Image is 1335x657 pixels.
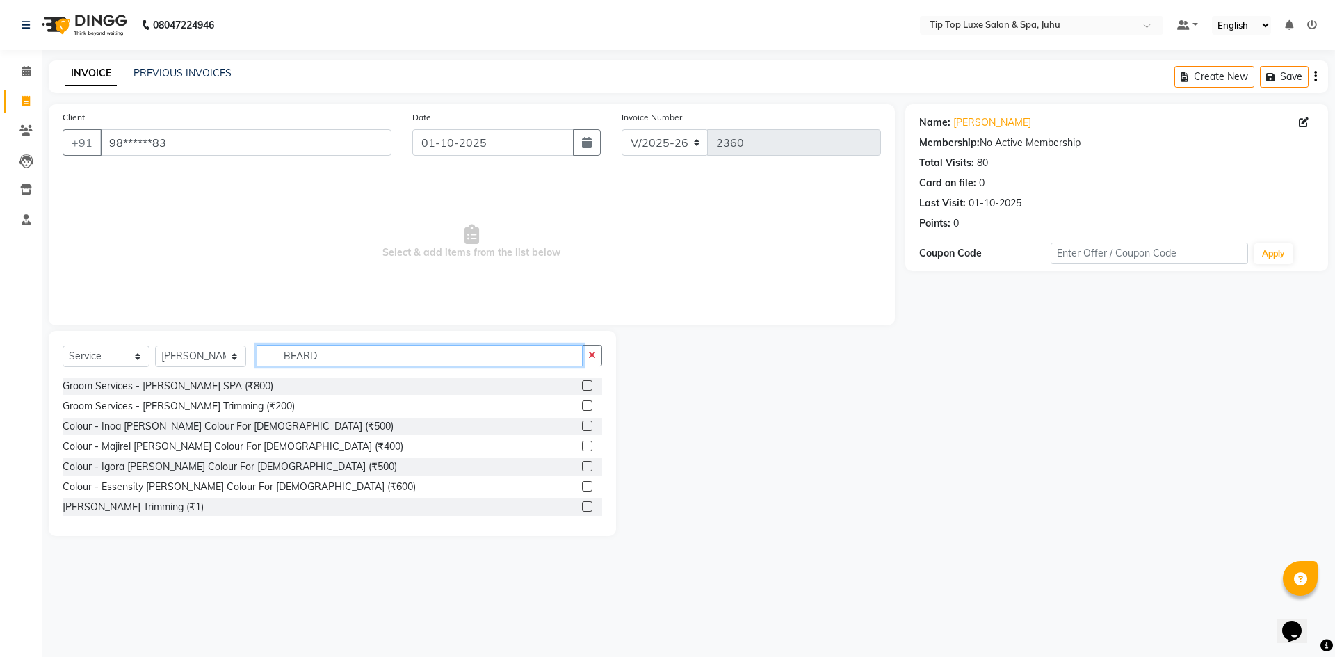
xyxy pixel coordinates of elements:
[1254,243,1293,264] button: Apply
[63,439,403,454] div: Colour - Majirel [PERSON_NAME] Colour For [DEMOGRAPHIC_DATA] (₹400)
[919,115,950,130] div: Name:
[919,156,974,170] div: Total Visits:
[953,115,1031,130] a: [PERSON_NAME]
[919,176,976,190] div: Card on file:
[153,6,214,44] b: 08047224946
[969,196,1021,211] div: 01-10-2025
[100,129,391,156] input: Search by Name/Mobile/Email/Code
[953,216,959,231] div: 0
[919,246,1051,261] div: Coupon Code
[133,67,232,79] a: PREVIOUS INVOICES
[63,379,273,394] div: Groom Services - [PERSON_NAME] SPA (₹800)
[63,500,204,514] div: [PERSON_NAME] Trimming (₹1)
[919,136,1314,150] div: No Active Membership
[412,111,431,124] label: Date
[979,176,985,190] div: 0
[63,460,397,474] div: Colour - Igora [PERSON_NAME] Colour For [DEMOGRAPHIC_DATA] (₹500)
[977,156,988,170] div: 80
[63,419,394,434] div: Colour - Inoa [PERSON_NAME] Colour For [DEMOGRAPHIC_DATA] (₹500)
[1051,243,1248,264] input: Enter Offer / Coupon Code
[622,111,682,124] label: Invoice Number
[919,216,950,231] div: Points:
[1174,66,1254,88] button: Create New
[919,136,980,150] div: Membership:
[65,61,117,86] a: INVOICE
[63,129,102,156] button: +91
[35,6,131,44] img: logo
[63,399,295,414] div: Groom Services - [PERSON_NAME] Trimming (₹200)
[63,111,85,124] label: Client
[1260,66,1309,88] button: Save
[1277,601,1321,643] iframe: chat widget
[63,172,881,311] span: Select & add items from the list below
[919,196,966,211] div: Last Visit:
[63,480,416,494] div: Colour - Essensity [PERSON_NAME] Colour For [DEMOGRAPHIC_DATA] (₹600)
[257,345,583,366] input: Search or Scan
